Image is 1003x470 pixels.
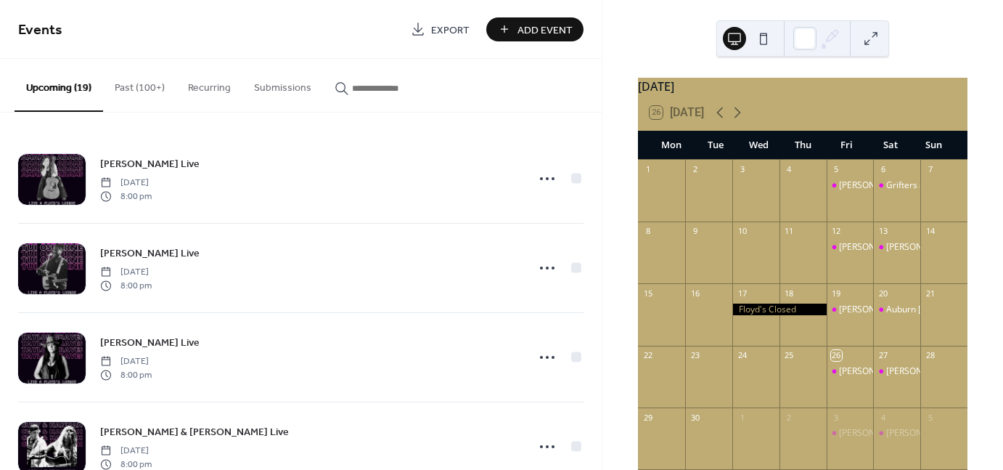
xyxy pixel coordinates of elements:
a: [PERSON_NAME] Live [100,245,200,262]
div: 7 [925,164,936,175]
div: Fri [824,131,868,160]
div: 3 [831,412,842,423]
div: Jerry Almaraz Live [827,179,874,192]
div: Floyd's Closed [732,304,827,316]
div: [PERSON_NAME] Live [839,304,925,316]
div: 1 [737,412,748,423]
div: 28 [925,350,936,361]
div: Auburn McCormick Live [873,304,920,316]
div: Amanda Adams Live [827,365,874,378]
div: [PERSON_NAME] Live [839,241,925,254]
span: [DATE] [100,177,152,190]
a: [PERSON_NAME] Live [100,334,200,351]
button: Submissions [242,59,323,110]
div: Sun [912,131,956,160]
div: Grifters & Shills Live [873,179,920,192]
div: 20 [877,288,888,299]
div: Grifters & Shills Live [886,179,967,192]
button: Past (100+) [103,59,176,110]
button: Upcoming (19) [15,59,103,112]
div: Bob Bardwell Live [873,241,920,254]
span: 8:00 pm [100,368,152,381]
div: Karissa Presley Live [827,241,874,254]
div: 4 [784,164,795,175]
div: 16 [689,288,700,299]
div: Ella Reid Live [827,304,874,316]
div: [PERSON_NAME] Live [839,365,925,378]
div: 25 [784,350,795,361]
span: [PERSON_NAME] & [PERSON_NAME] Live [100,425,289,440]
div: 3 [737,164,748,175]
div: 14 [925,226,936,237]
div: 23 [689,350,700,361]
div: 12 [831,226,842,237]
div: Tue [693,131,737,160]
div: Thu [781,131,824,160]
span: [DATE] [100,355,152,368]
span: 8:00 pm [100,279,152,292]
a: [PERSON_NAME] Live [100,155,200,172]
div: 21 [925,288,936,299]
span: [PERSON_NAME] Live [100,336,200,351]
div: 18 [784,288,795,299]
div: Taylor Graves Live [827,427,874,439]
div: 2 [784,412,795,423]
a: [PERSON_NAME] & [PERSON_NAME] Live [100,424,289,440]
span: [PERSON_NAME] Live [100,157,200,172]
span: [DATE] [100,266,152,279]
div: 17 [737,288,748,299]
div: 24 [737,350,748,361]
div: [PERSON_NAME] Live [886,365,973,378]
div: 27 [877,350,888,361]
div: 30 [689,412,700,423]
span: Add Event [517,23,573,38]
button: Add Event [486,17,584,41]
div: 22 [642,350,653,361]
div: [DATE] [638,78,967,95]
div: 5 [831,164,842,175]
span: Export [431,23,470,38]
div: 4 [877,412,888,423]
div: 11 [784,226,795,237]
div: [PERSON_NAME] Live [839,179,925,192]
span: 8:00 pm [100,190,152,203]
div: 8 [642,226,653,237]
div: 26 [831,350,842,361]
div: Curt & Hannah Live [873,427,920,439]
span: [PERSON_NAME] Live [100,246,200,262]
a: Export [400,17,480,41]
div: Sat [868,131,912,160]
div: 15 [642,288,653,299]
div: Mon [650,131,693,160]
button: Recurring [176,59,242,110]
div: Wed [737,131,781,160]
div: 9 [689,226,700,237]
div: [PERSON_NAME] Live [886,241,973,254]
span: Events [18,16,62,44]
div: 5 [925,412,936,423]
div: 6 [877,164,888,175]
div: 13 [877,226,888,237]
div: 10 [737,226,748,237]
div: 29 [642,412,653,423]
div: 2 [689,164,700,175]
span: [DATE] [100,445,152,458]
div: 19 [831,288,842,299]
div: 1 [642,164,653,175]
div: [PERSON_NAME] Live [839,427,925,439]
div: Tui Osborne Live [873,365,920,378]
